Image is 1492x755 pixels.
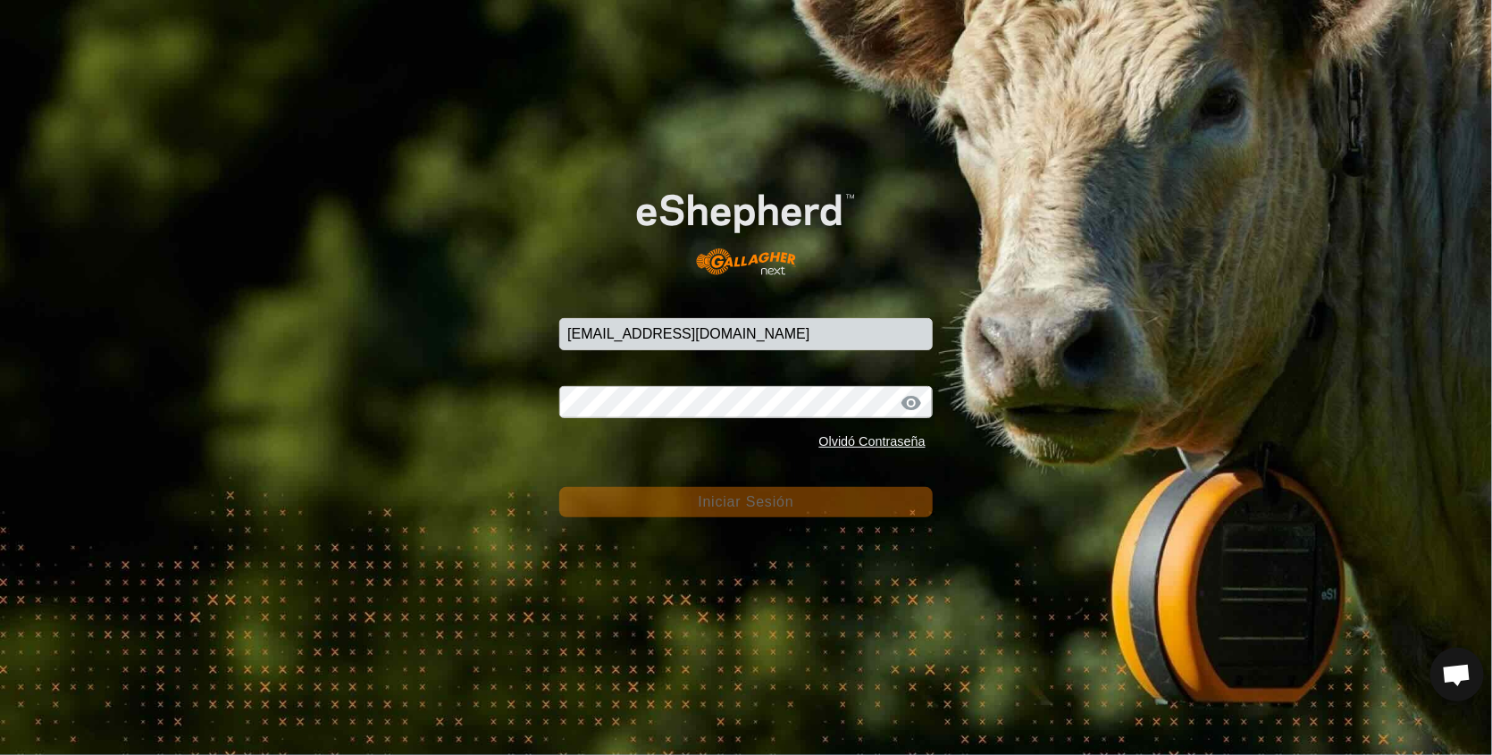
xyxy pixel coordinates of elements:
a: Olvidó Contraseña [819,434,926,449]
input: Correo Electrónico [559,318,933,350]
button: Iniciar Sesión [559,487,933,517]
img: Logo de eShepherd [597,163,895,289]
span: Iniciar Sesión [698,494,793,509]
div: Chat abierto [1430,648,1484,701]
